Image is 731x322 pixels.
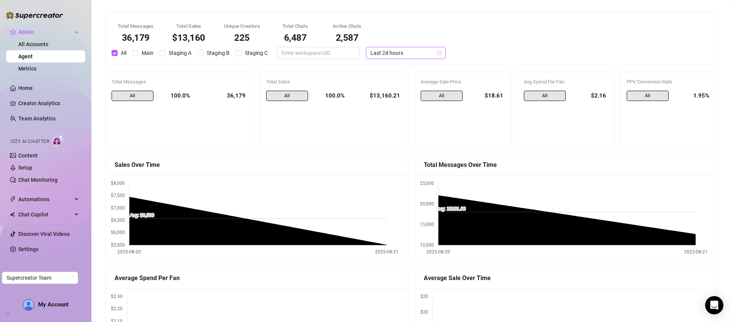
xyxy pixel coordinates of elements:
[118,33,154,42] div: 36,179
[266,91,308,101] span: All
[18,152,38,159] a: Content
[266,78,402,86] div: Total Sales
[224,22,260,30] div: Unique Creators
[118,49,129,57] span: All
[18,85,33,91] a: Home
[196,91,247,101] div: 36,179
[242,49,271,57] span: Staging C
[330,22,364,30] div: Active Chats
[172,22,206,30] div: Total Sales
[279,33,312,42] div: 6,487
[4,311,9,317] span: build
[469,91,505,101] div: $18.61
[204,49,233,57] span: Staging B
[224,33,260,42] div: 225
[421,91,463,101] span: All
[281,49,349,57] input: Enter workspace UID
[18,208,72,221] span: Chat Copilot
[424,160,708,170] div: Total Messages Over Time
[160,91,190,101] div: 100.0%
[524,78,608,86] div: Avg Spend Per Fan
[112,78,247,86] div: Total Messages
[69,275,75,281] span: loading
[139,49,156,57] span: Main
[18,41,48,47] a: All Accounts
[314,91,345,101] div: 100.0%
[18,246,38,252] a: Settings
[421,78,505,86] div: Average Sale Price
[18,231,70,237] a: Discover Viral Videos
[675,91,711,101] div: 1.95%
[705,296,723,314] div: Open Intercom Messenger
[18,53,33,59] a: Agent
[115,160,399,170] div: Sales Over Time
[10,29,16,35] span: crown
[10,212,15,217] img: Chat Copilot
[18,97,79,109] a: Creator Analytics
[18,177,57,183] a: Chat Monitoring
[115,273,399,283] div: Average Spend Per Fan
[572,91,608,101] div: $2.16
[118,22,154,30] div: Total Messages
[18,66,37,72] a: Metrics
[627,78,711,86] div: PPV Conversion Rate
[18,26,72,38] span: Admin
[424,273,708,283] div: Average Sale Over Time
[370,47,441,59] span: Last 24 hours
[23,300,34,310] img: AD_cMMTxCeTpmN1d5MnKJ1j-_uXZCpTKapSSqNGg4PyXtR_tCW7gZXTNmFz2tpVv9LSyNV7ff1CaS4f4q0HLYKULQOwoM5GQR...
[524,91,566,101] span: All
[38,301,69,308] span: My Account
[351,91,402,101] div: $13,160.21
[11,138,49,145] span: Izzy AI Chatter
[18,193,72,205] span: Automations
[18,115,56,122] a: Team Analytics
[330,33,364,42] div: 2,587
[10,196,16,202] span: thunderbolt
[52,135,64,146] img: AI Chatter
[627,91,669,101] span: All
[172,33,206,42] div: $13,160
[112,91,153,101] span: All
[6,11,63,19] img: logo-BBDzfeDw.svg
[18,165,32,171] a: Setup
[6,272,73,284] span: Supercreator Team
[279,22,312,30] div: Total Chats
[166,49,195,57] span: Staging A
[437,51,442,55] span: calendar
